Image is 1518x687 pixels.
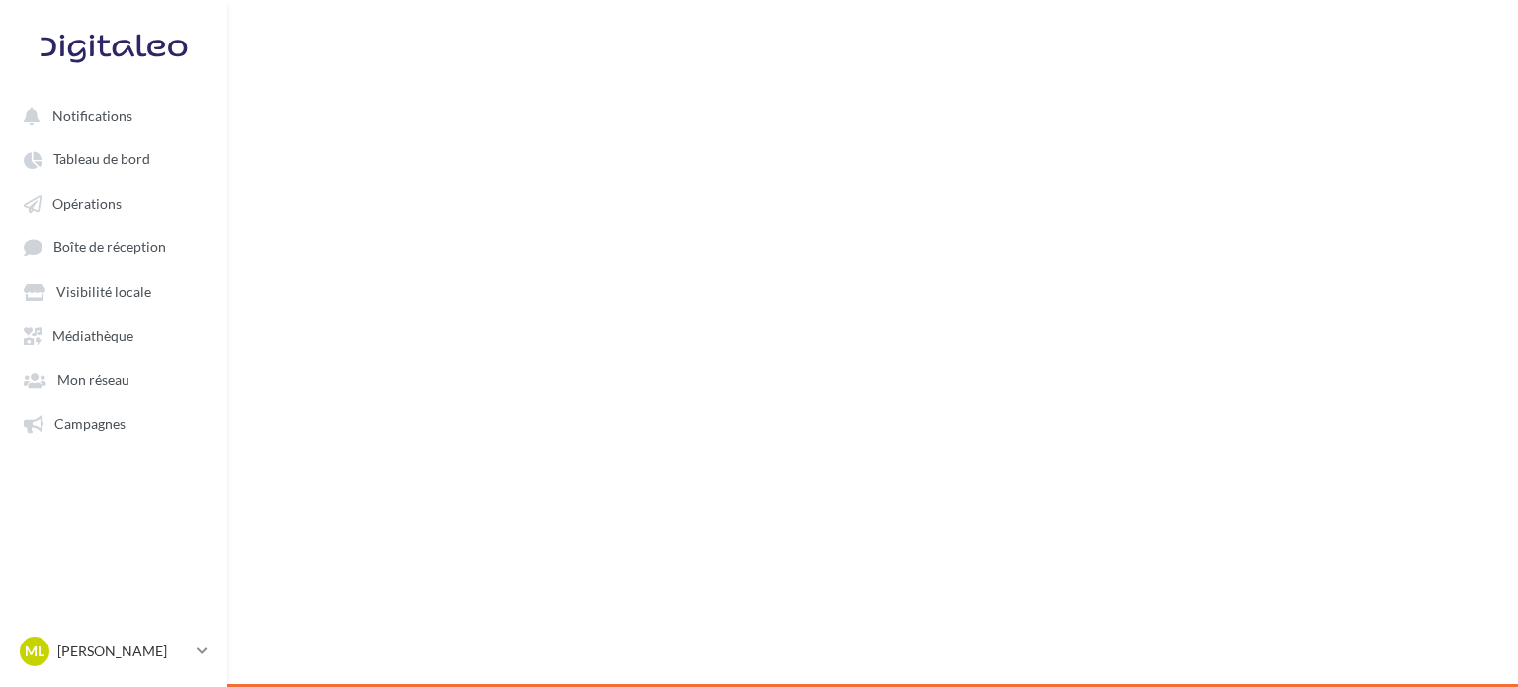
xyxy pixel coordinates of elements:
span: Médiathèque [52,327,133,344]
a: ML [PERSON_NAME] [16,633,211,670]
a: Médiathèque [12,317,215,353]
a: Boîte de réception [12,228,215,265]
span: Visibilité locale [56,284,151,301]
a: Visibilité locale [12,273,215,308]
a: Tableau de bord [12,140,215,176]
span: Mon réseau [57,372,129,388]
span: Notifications [52,107,132,124]
button: Notifications [12,97,208,132]
span: Campagnes [54,415,126,432]
span: Tableau de bord [53,151,150,168]
span: Boîte de réception [53,239,166,256]
span: Opérations [52,195,122,212]
a: Opérations [12,185,215,220]
a: Mon réseau [12,361,215,396]
span: ML [25,642,44,661]
p: [PERSON_NAME] [57,642,189,661]
a: Campagnes [12,405,215,441]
